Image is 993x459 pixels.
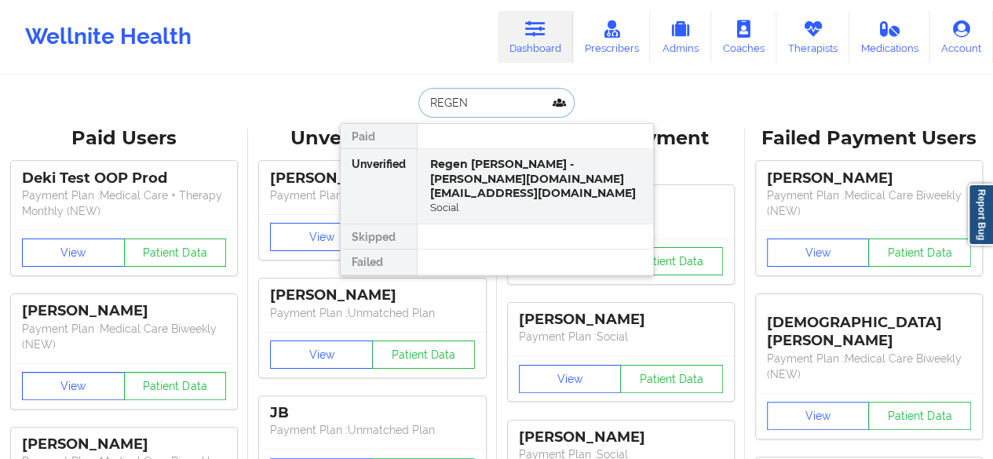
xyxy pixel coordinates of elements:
a: Admins [650,11,711,63]
a: Medications [849,11,930,63]
div: [PERSON_NAME] [22,435,226,454]
div: Unverified Users [259,126,485,151]
div: JB [270,404,474,422]
div: Failed [341,250,417,275]
button: View [22,239,125,267]
div: Paid Users [11,126,237,151]
a: Prescribers [573,11,651,63]
p: Payment Plan : Medical Care Biweekly (NEW) [22,321,226,352]
a: Therapists [776,11,849,63]
button: View [270,223,373,251]
div: Regen [PERSON_NAME] - [PERSON_NAME][DOMAIN_NAME][EMAIL_ADDRESS][DOMAIN_NAME] [430,157,641,201]
p: Payment Plan : Social [519,329,723,344]
button: View [519,365,622,393]
div: Deki Test OOP Prod [22,169,226,188]
button: Patient Data [124,239,227,267]
div: [PERSON_NAME] [767,169,971,188]
p: Payment Plan : Medical Care Biweekly (NEW) [767,188,971,219]
p: Payment Plan : Medical Care + Therapy Monthly (NEW) [22,188,226,219]
button: Patient Data [868,239,971,267]
div: [PERSON_NAME] [22,302,226,320]
button: Patient Data [620,365,723,393]
div: [PERSON_NAME] [270,169,474,188]
a: Dashboard [498,11,573,63]
div: Failed Payment Users [756,126,982,151]
div: Paid [341,124,417,149]
p: Payment Plan : Unmatched Plan [270,422,474,438]
button: View [270,341,373,369]
div: Social [430,201,641,214]
button: Patient Data [620,247,723,275]
p: Payment Plan : Medical Care Biweekly (NEW) [767,351,971,382]
a: Report Bug [968,184,993,246]
a: Account [929,11,993,63]
div: Skipped [341,224,417,250]
button: Patient Data [124,372,227,400]
button: View [22,372,125,400]
div: Unverified [341,149,417,224]
div: [PERSON_NAME] [270,286,474,304]
button: Patient Data [372,341,475,369]
button: Patient Data [868,402,971,430]
button: View [767,402,870,430]
div: [DEMOGRAPHIC_DATA][PERSON_NAME] [767,302,971,350]
p: Payment Plan : Unmatched Plan [270,305,474,321]
div: [PERSON_NAME] [519,428,723,446]
div: [PERSON_NAME] [519,311,723,329]
p: Payment Plan : Unmatched Plan [270,188,474,203]
button: View [767,239,870,267]
a: Coaches [711,11,776,63]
